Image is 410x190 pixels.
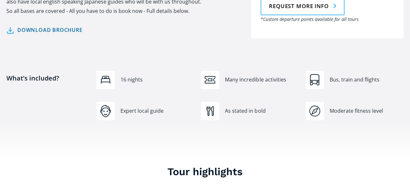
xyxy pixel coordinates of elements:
[6,165,404,178] h3: Tour highlights
[120,76,194,83] div: 16 nights
[6,74,90,107] h4: What’s included?
[120,108,194,115] div: Expert local guide
[225,76,299,83] div: Many incredible activities
[261,16,359,22] em: *Custom departure points available for all tours
[6,25,83,35] a: Download brochure
[330,76,404,83] div: Bus, train and flights
[330,108,404,115] div: Moderate fitness level
[225,108,299,115] div: As stated in bold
